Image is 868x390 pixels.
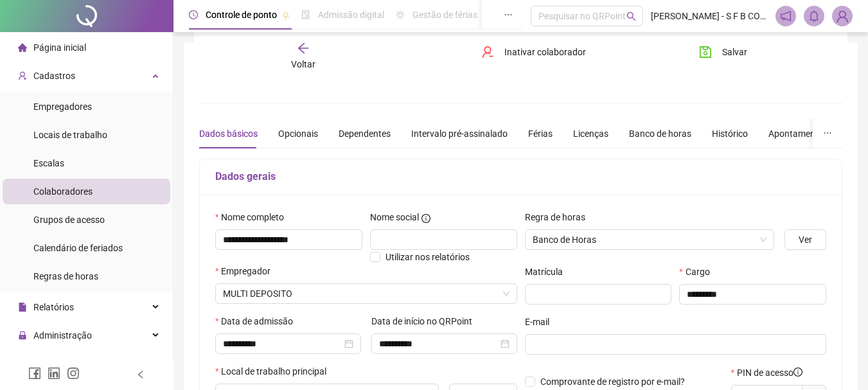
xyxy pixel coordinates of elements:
div: Férias [528,127,553,141]
span: lock [18,331,27,340]
div: Apontamentos [768,127,828,141]
label: Empregador [215,264,279,278]
span: search [626,12,636,21]
span: Gestão de férias [412,10,477,20]
label: Data de início no QRPoint [371,314,481,328]
span: Locais de trabalho [33,130,107,140]
span: Cadastros [33,71,75,81]
span: Inativar colaborador [504,45,586,59]
span: Empregadores [33,102,92,112]
span: [PERSON_NAME] - S F B COMERCIO DE MOVEIS E ELETRO [651,9,768,23]
div: Banco de horas [629,127,691,141]
span: linkedin [48,367,60,380]
div: Dados básicos [199,127,258,141]
span: user-add [18,71,27,80]
span: file [18,303,27,312]
img: 82559 [833,6,852,26]
span: info-circle [421,214,430,223]
span: Escalas [33,158,64,168]
span: Comprovante de registro por e-mail? [540,377,685,387]
span: Regras de horas [33,271,98,281]
div: Opcionais [278,127,318,141]
div: Licenças [573,127,608,141]
span: facebook [28,367,41,380]
label: Nome completo [215,210,292,224]
div: Intervalo pré-assinalado [411,127,508,141]
span: Salvar [722,45,747,59]
div: Dependentes [339,127,391,141]
span: Administração [33,330,92,341]
span: instagram [67,367,80,380]
span: Nome social [370,210,419,224]
span: bell [808,10,820,22]
span: Colaboradores [33,186,93,197]
span: clock-circle [189,10,198,19]
span: Calendário de feriados [33,243,123,253]
span: Grupos de acesso [33,215,105,225]
span: Utilizar nos relatórios [385,252,470,262]
button: Ver [784,229,826,250]
span: home [18,43,27,52]
span: arrow-left [297,42,310,55]
span: Banco de Horas [533,230,767,249]
iframe: Intercom live chat [824,346,855,377]
span: Relatórios [33,302,74,312]
span: Ver [799,233,812,247]
span: Voltar [291,59,315,69]
span: user-delete [481,46,494,58]
span: MULTI DEPOSITO E ARMAZEM LIMITADA [223,284,509,303]
button: Salvar [689,42,757,62]
span: ellipsis [504,10,513,19]
span: sun [396,10,405,19]
span: pushpin [282,12,290,19]
label: Cargo [679,265,718,279]
span: Controle de ponto [206,10,277,20]
label: E-mail [525,315,558,329]
span: Admissão digital [318,10,384,20]
button: Inativar colaborador [472,42,596,62]
span: notification [780,10,792,22]
div: Histórico [712,127,748,141]
span: save [699,46,712,58]
h5: Dados gerais [215,169,826,184]
span: ellipsis [823,129,832,137]
label: Regra de horas [525,210,594,224]
button: ellipsis [813,119,842,148]
span: PIN de acesso [737,366,802,380]
span: Página inicial [33,42,86,53]
span: info-circle [793,368,802,377]
span: file-done [301,10,310,19]
label: Matrícula [525,265,571,279]
label: Local de trabalho principal [215,364,335,378]
span: left [136,370,145,379]
label: Data de admissão [215,314,301,328]
span: Exportações [33,359,84,369]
